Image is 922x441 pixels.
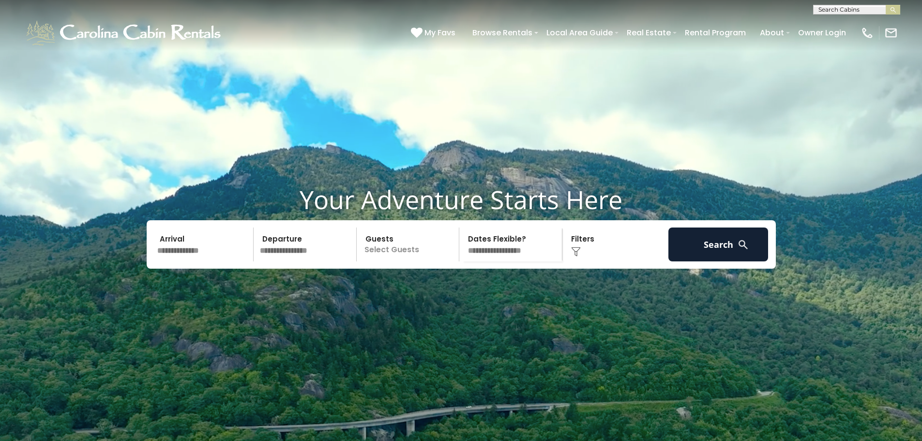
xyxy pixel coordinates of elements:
a: My Favs [411,27,458,39]
p: Select Guests [360,228,459,261]
a: Browse Rentals [468,24,537,41]
a: Local Area Guide [542,24,618,41]
img: filter--v1.png [571,247,581,257]
a: Rental Program [680,24,751,41]
img: phone-regular-white.png [861,26,874,40]
a: Real Estate [622,24,676,41]
img: mail-regular-white.png [884,26,898,40]
h1: Your Adventure Starts Here [7,184,915,214]
a: Owner Login [793,24,851,41]
a: About [755,24,789,41]
span: My Favs [424,27,455,39]
button: Search [668,228,769,261]
img: search-regular-white.png [737,239,749,251]
img: White-1-1-2.png [24,18,225,47]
